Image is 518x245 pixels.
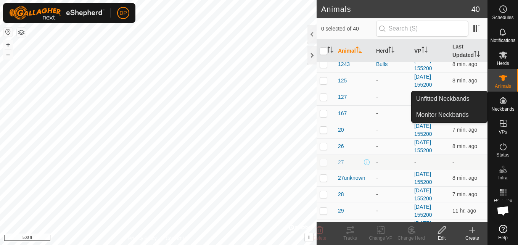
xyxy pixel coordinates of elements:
button: + [3,40,13,49]
div: - [376,190,408,198]
a: [DATE] 155200 [414,74,432,88]
a: Privacy Policy [128,235,157,242]
p-sorticon: Activate to sort [388,48,394,54]
div: Change VP [365,235,396,242]
div: - [376,174,408,182]
p-sorticon: Activate to sort [356,48,362,54]
span: Unfitted Neckbands [416,94,470,103]
span: Neckbands [491,107,514,111]
span: Monitor Neckbands [416,110,469,119]
span: 20 [338,126,344,134]
div: - [376,207,408,215]
a: [DATE] 155200 [414,187,432,201]
span: 26 [338,142,344,150]
span: 27unknown [338,174,365,182]
span: Infra [498,176,507,180]
p-sorticon: Activate to sort [327,48,333,54]
button: i [305,233,313,242]
a: Unfitted Neckbands [412,91,487,106]
a: [DATE] 155200 [414,220,432,234]
p-sorticon: Activate to sort [474,52,480,58]
span: 27 [338,158,344,166]
div: - [376,126,408,134]
span: 127 [338,93,347,101]
span: Status [496,153,509,157]
span: 29 [338,207,344,215]
span: Notifications [491,38,515,43]
span: 40 [471,3,480,15]
th: Last Updated [449,40,487,63]
div: Bulls [376,60,408,68]
span: - [452,159,454,165]
button: Map Layers [17,28,26,37]
span: Sep 16, 2025, 7:23 PM [452,191,477,197]
span: Sep 16, 2025, 7:23 PM [452,143,477,149]
div: Edit [426,235,457,242]
div: - [376,158,408,166]
div: - [376,93,408,101]
div: - [376,110,408,118]
div: Create [457,235,487,242]
h2: Animals [321,5,471,14]
app-display-virtual-paddock-transition: - [414,159,416,165]
a: [DATE] 155200 [414,57,432,71]
a: [DATE] 155200 [414,171,432,185]
span: DP [119,9,127,17]
span: Delete [313,235,327,241]
span: Sep 16, 2025, 7:23 PM [452,127,477,133]
input: Search (S) [376,21,468,37]
th: Animal [335,40,373,63]
div: - [376,77,408,85]
div: Tracks [335,235,365,242]
th: Herd [373,40,411,63]
span: 167 [338,110,347,118]
span: Sep 16, 2025, 7:53 AM [452,208,476,214]
th: VP [411,40,449,63]
img: Gallagher Logo [9,6,105,20]
button: Reset Map [3,27,13,37]
a: [DATE] 155200 [414,123,432,137]
span: 0 selected of 40 [321,25,376,33]
a: Contact Us [166,235,188,242]
a: Help [488,222,518,243]
p-sorticon: Activate to sort [421,48,428,54]
a: [DATE] 155200 [414,139,432,153]
a: [DATE] 155200 [414,204,432,218]
span: Herds [497,61,509,66]
a: Monitor Neckbands [412,107,487,122]
span: Sep 16, 2025, 7:23 PM [452,61,477,67]
button: – [3,50,13,59]
div: Open chat [492,199,515,222]
span: Animals [495,84,511,89]
span: 125 [338,77,347,85]
span: Sep 16, 2025, 7:23 PM [452,175,477,181]
span: VPs [499,130,507,134]
span: 1243 [338,60,350,68]
a: [DATE] 155200 [414,90,432,104]
span: i [308,234,310,240]
span: Sep 16, 2025, 7:23 PM [452,77,477,84]
span: 28 [338,190,344,198]
div: - [376,142,408,150]
span: Schedules [492,15,513,20]
span: Heatmap [494,198,512,203]
span: Help [498,235,508,240]
div: Change Herd [396,235,426,242]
